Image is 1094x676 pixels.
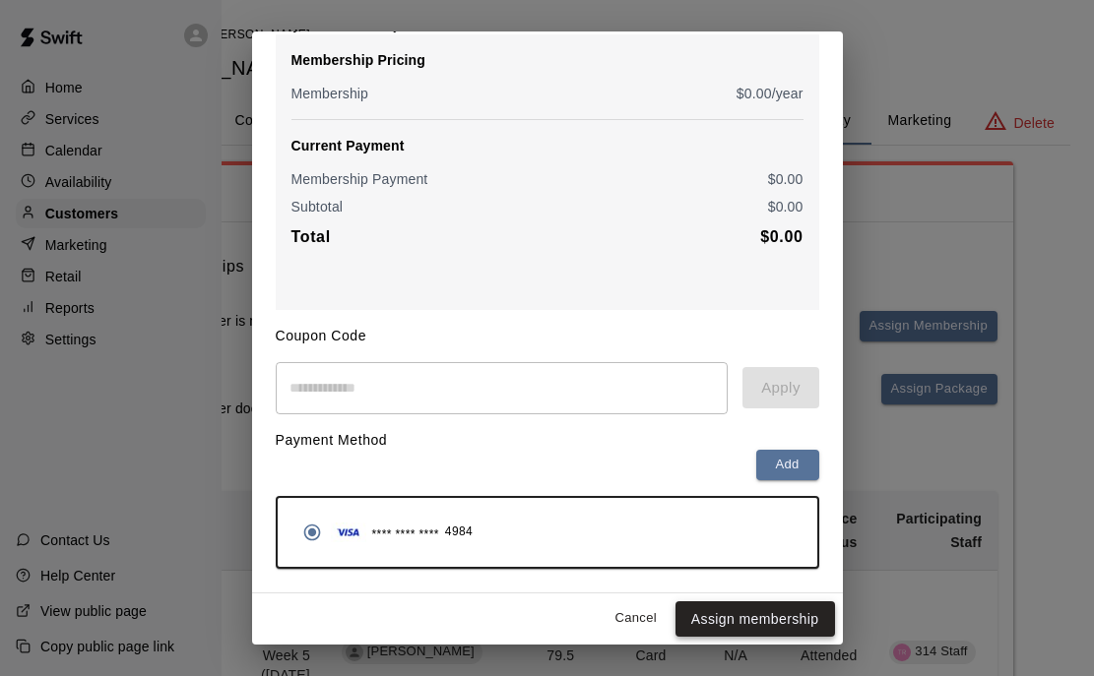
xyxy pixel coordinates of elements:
b: $ 0.00 [760,228,803,245]
p: $ 0.00 [768,197,804,216]
button: Add [756,450,819,480]
p: $ 0.00 /year [737,84,804,103]
p: Membership Payment [291,169,428,189]
b: Total [291,228,331,245]
img: Credit card brand logo [331,522,366,542]
span: 4984 [445,522,473,542]
label: Coupon Code [276,328,367,343]
p: $ 0.00 [768,169,804,189]
p: Membership [291,84,369,103]
button: Assign membership [676,601,835,638]
p: Current Payment [291,136,804,155]
p: Membership Pricing [291,50,804,70]
label: Payment Method [276,432,388,448]
p: Subtotal [291,197,344,216]
button: Cancel [605,603,668,634]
